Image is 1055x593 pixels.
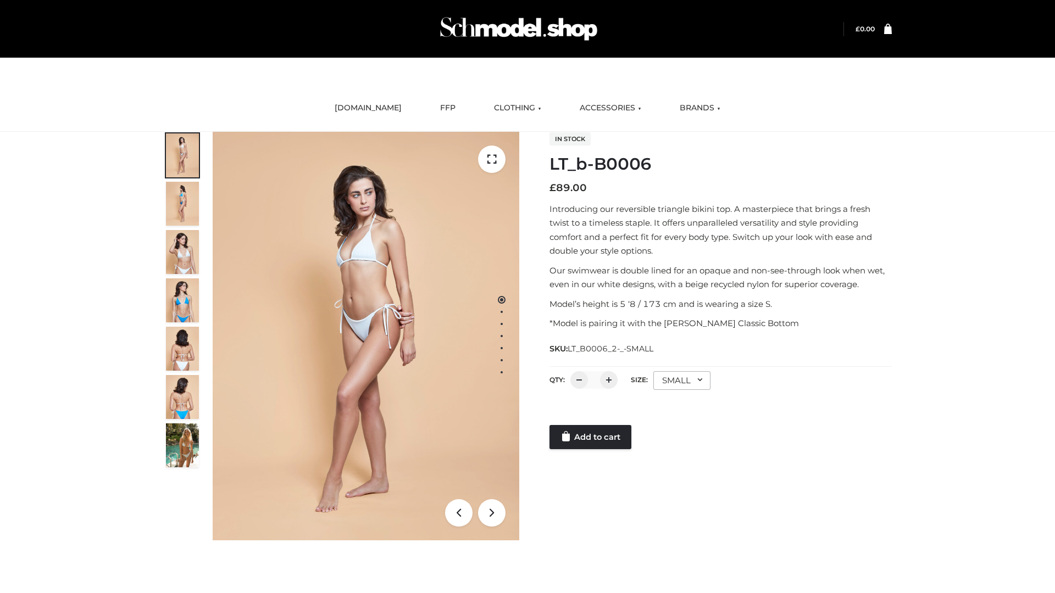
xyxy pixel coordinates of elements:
[166,230,199,274] img: ArielClassicBikiniTop_CloudNine_AzureSky_OW114ECO_3-scaled.jpg
[436,7,601,51] img: Schmodel Admin 964
[549,297,892,311] p: Model’s height is 5 ‘8 / 173 cm and is wearing a size S.
[166,182,199,226] img: ArielClassicBikiniTop_CloudNine_AzureSky_OW114ECO_2-scaled.jpg
[549,342,654,355] span: SKU:
[432,96,464,120] a: FFP
[549,154,892,174] h1: LT_b-B0006
[568,344,653,354] span: LT_B0006_2-_-SMALL
[856,25,860,33] span: £
[856,25,875,33] a: £0.00
[856,25,875,33] bdi: 0.00
[549,132,591,146] span: In stock
[549,425,631,449] a: Add to cart
[166,327,199,371] img: ArielClassicBikiniTop_CloudNine_AzureSky_OW114ECO_7-scaled.jpg
[326,96,410,120] a: [DOMAIN_NAME]
[166,278,199,322] img: ArielClassicBikiniTop_CloudNine_AzureSky_OW114ECO_4-scaled.jpg
[671,96,729,120] a: BRANDS
[549,182,587,194] bdi: 89.00
[486,96,549,120] a: CLOTHING
[166,375,199,419] img: ArielClassicBikiniTop_CloudNine_AzureSky_OW114ECO_8-scaled.jpg
[166,423,199,467] img: Arieltop_CloudNine_AzureSky2.jpg
[631,376,648,384] label: Size:
[166,133,199,177] img: ArielClassicBikiniTop_CloudNine_AzureSky_OW114ECO_1-scaled.jpg
[549,202,892,258] p: Introducing our reversible triangle bikini top. A masterpiece that brings a fresh twist to a time...
[653,371,710,390] div: SMALL
[213,132,519,540] img: ArielClassicBikiniTop_CloudNine_AzureSky_OW114ECO_1
[549,182,556,194] span: £
[549,264,892,292] p: Our swimwear is double lined for an opaque and non-see-through look when wet, even in our white d...
[571,96,649,120] a: ACCESSORIES
[549,376,565,384] label: QTY:
[549,316,892,331] p: *Model is pairing it with the [PERSON_NAME] Classic Bottom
